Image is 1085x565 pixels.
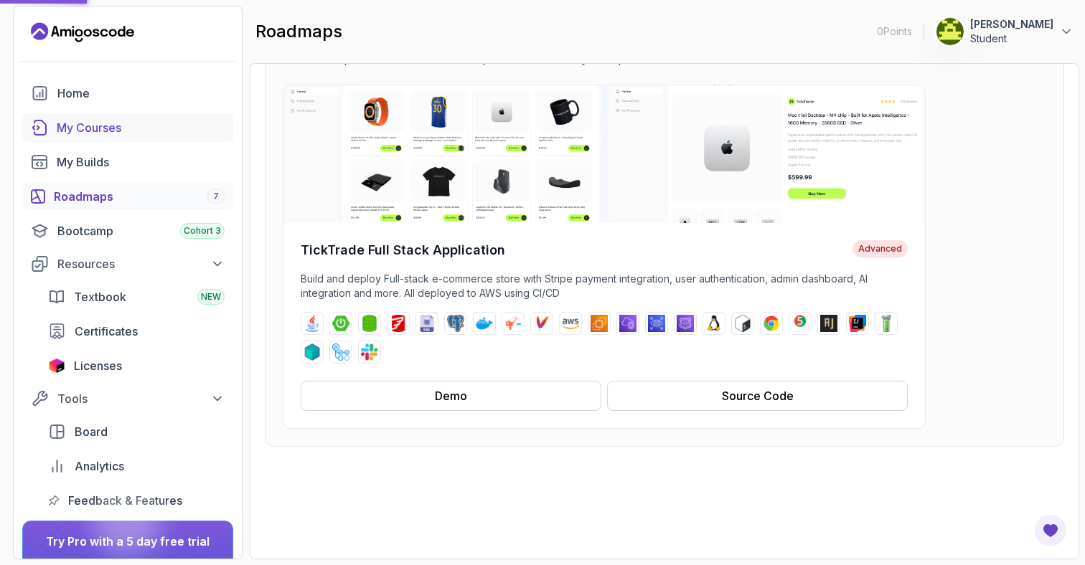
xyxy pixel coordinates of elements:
img: rds logo [648,315,665,332]
img: slack logo [361,343,378,361]
img: spring-boot logo [332,315,349,332]
p: Student [970,32,1053,46]
div: Source Code [722,387,794,404]
span: Advanced [852,240,908,257]
div: Resources [57,255,225,272]
img: jib logo [504,315,522,332]
button: Open Feedback Button [1033,513,1068,548]
img: TickTrade Full Stack Application [283,85,925,223]
img: maven logo [533,315,550,332]
img: junit logo [792,315,809,332]
a: Landing page [31,21,134,44]
a: analytics [39,452,233,480]
img: ec2 logo [591,315,608,332]
a: roadmaps [22,182,233,211]
button: Tools [22,386,233,412]
button: user profile image[PERSON_NAME]Student [936,17,1074,46]
h2: roadmaps [255,20,342,43]
img: aws logo [562,315,579,332]
img: flyway logo [390,315,407,332]
img: linux logo [705,315,723,332]
span: Feedback & Features [68,492,182,509]
img: intellij logo [849,315,866,332]
p: [PERSON_NAME] [970,17,1053,32]
span: Textbook [74,288,126,305]
p: Build and deploy Full-stack e-commerce store with Stripe payment integration, user authentication... [301,272,908,300]
div: Tools [57,390,225,407]
span: 7 [213,191,219,202]
p: 0 Points [877,24,912,39]
a: textbook [39,282,233,311]
img: testcontainers logo [304,343,321,361]
img: chrome logo [763,315,780,332]
img: java logo [304,315,321,332]
img: user profile image [936,18,964,45]
img: assertj logo [820,315,837,332]
a: bootcamp [22,217,233,245]
img: mockito logo [878,315,895,332]
a: courses [22,113,233,142]
img: postgres logo [447,315,464,332]
div: My Builds [57,153,225,171]
img: vpc logo [619,315,637,332]
div: Bootcamp [57,222,225,239]
h4: TickTrade Full Stack Application [301,240,505,260]
span: Cohort 3 [184,225,221,237]
div: Roadmaps [54,188,225,205]
a: feedback [39,486,233,515]
a: licenses [39,351,233,380]
div: Demo [435,387,467,404]
span: Licenses [74,357,122,374]
a: certificates [39,317,233,346]
span: Board [75,423,108,440]
img: docker logo [476,315,493,332]
img: jetbrains icon [48,359,65,373]
img: spring-data-jpa logo [361,315,378,332]
button: Resources [22,251,233,277]
span: Analytics [75,457,124,475]
img: bash logo [734,315,751,332]
span: NEW [201,291,221,303]
div: Home [57,85,225,102]
img: github-actions logo [332,343,349,361]
div: My Courses [57,119,225,136]
img: route53 logo [677,315,694,332]
button: Source Code [607,381,908,411]
button: Demo [301,381,601,411]
a: builds [22,148,233,176]
span: Certificates [75,323,138,340]
a: home [22,79,233,108]
a: board [39,417,233,446]
img: sql logo [418,315,436,332]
